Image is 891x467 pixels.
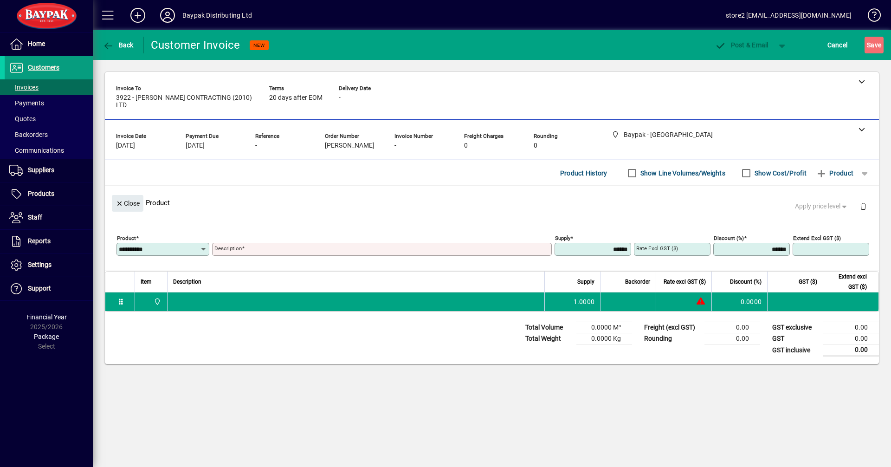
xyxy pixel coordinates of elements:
[116,142,135,149] span: [DATE]
[339,94,341,102] span: -
[9,115,36,123] span: Quotes
[28,237,51,245] span: Reports
[186,142,205,149] span: [DATE]
[715,41,768,49] span: ost & Email
[5,79,93,95] a: Invoices
[534,142,537,149] span: 0
[793,235,841,241] mat-label: Extend excl GST ($)
[704,333,760,344] td: 0.00
[5,230,93,253] a: Reports
[123,7,153,24] button: Add
[117,235,136,241] mat-label: Product
[730,277,762,287] span: Discount (%)
[639,333,704,344] td: Rounding
[28,64,59,71] span: Customers
[5,206,93,229] a: Staff
[5,95,93,111] a: Payments
[823,322,879,333] td: 0.00
[93,37,144,53] app-page-header-button: Back
[5,127,93,143] a: Backorders
[116,94,255,109] span: 3922 - [PERSON_NAME] CONTRACTING (2010) LTD
[26,313,67,321] span: Financial Year
[639,322,704,333] td: Freight (excl GST)
[636,245,678,252] mat-label: Rate excl GST ($)
[825,37,850,53] button: Cancel
[5,143,93,158] a: Communications
[112,195,143,212] button: Close
[639,169,725,178] label: Show Line Volumes/Weights
[214,245,242,252] mat-label: Description
[768,322,823,333] td: GST exclusive
[28,285,51,292] span: Support
[182,8,252,23] div: Baypak Distributing Ltd
[726,8,852,23] div: store2 [EMAIL_ADDRESS][DOMAIN_NAME]
[556,165,611,182] button: Product History
[253,42,265,48] span: NEW
[464,142,468,149] span: 0
[105,186,879,220] div: Product
[577,277,594,287] span: Supply
[852,195,874,217] button: Delete
[521,333,576,344] td: Total Weight
[100,37,136,53] button: Back
[9,84,39,91] span: Invoices
[711,292,767,311] td: 0.0000
[710,37,773,53] button: Post & Email
[5,277,93,300] a: Support
[28,214,42,221] span: Staff
[28,190,54,197] span: Products
[9,147,64,154] span: Communications
[325,142,374,149] span: [PERSON_NAME]
[151,38,240,52] div: Customer Invoice
[9,99,44,107] span: Payments
[28,40,45,47] span: Home
[827,38,848,52] span: Cancel
[576,333,632,344] td: 0.0000 Kg
[704,322,760,333] td: 0.00
[28,166,54,174] span: Suppliers
[823,344,879,356] td: 0.00
[768,344,823,356] td: GST inclusive
[5,111,93,127] a: Quotes
[829,272,867,292] span: Extend excl GST ($)
[28,261,52,268] span: Settings
[867,41,871,49] span: S
[865,37,884,53] button: Save
[34,333,59,340] span: Package
[9,131,48,138] span: Backorders
[574,297,595,306] span: 1.0000
[799,277,817,287] span: GST ($)
[5,32,93,56] a: Home
[255,142,257,149] span: -
[731,41,735,49] span: P
[625,277,650,287] span: Backorder
[576,322,632,333] td: 0.0000 M³
[153,7,182,24] button: Profile
[110,199,146,207] app-page-header-button: Close
[852,202,874,210] app-page-header-button: Delete
[116,196,140,211] span: Close
[555,235,570,241] mat-label: Supply
[714,235,744,241] mat-label: Discount (%)
[753,169,807,178] label: Show Cost/Profit
[103,41,134,49] span: Back
[861,2,879,32] a: Knowledge Base
[664,277,706,287] span: Rate excl GST ($)
[5,253,93,277] a: Settings
[5,159,93,182] a: Suppliers
[521,322,576,333] td: Total Volume
[269,94,323,102] span: 20 days after EOM
[768,333,823,344] td: GST
[795,201,849,211] span: Apply price level
[560,166,607,181] span: Product History
[867,38,881,52] span: ave
[823,333,879,344] td: 0.00
[5,182,93,206] a: Products
[791,198,852,215] button: Apply price level
[394,142,396,149] span: -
